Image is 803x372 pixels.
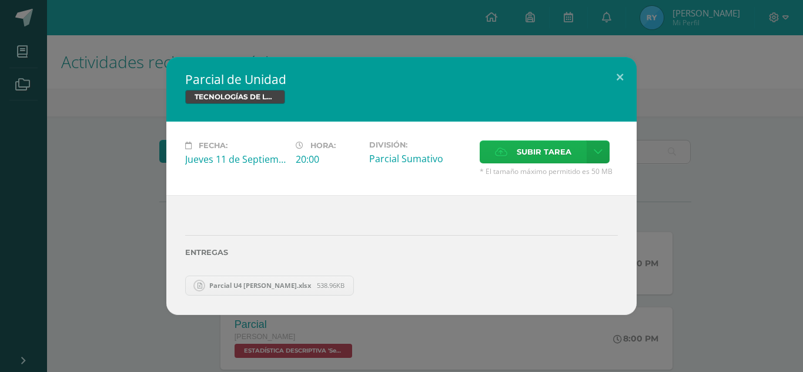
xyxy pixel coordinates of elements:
span: 538.96KB [317,281,344,290]
button: Close (Esc) [603,57,637,97]
span: * El tamaño máximo permitido es 50 MB [480,166,618,176]
div: 20:00 [296,153,360,166]
label: División: [369,140,470,149]
a: Parcial U4 Ruth Yaxón.xlsx [185,276,354,296]
label: Entregas [185,248,618,257]
span: Parcial U4 [PERSON_NAME].xlsx [203,281,317,290]
span: Fecha: [199,141,227,150]
div: Parcial Sumativo [369,152,470,165]
span: Hora: [310,141,336,150]
span: TECNOLOGÍAS DE LA INFORMACIÓN Y LA COMUNICACIÓN 5 [185,90,285,104]
div: Jueves 11 de Septiembre [185,153,286,166]
span: Subir tarea [517,141,571,163]
h2: Parcial de Unidad [185,71,618,88]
